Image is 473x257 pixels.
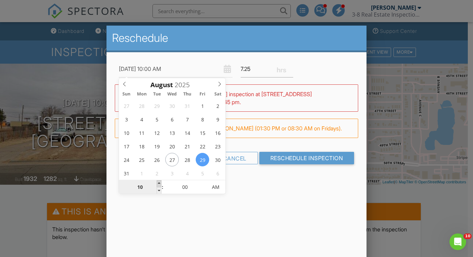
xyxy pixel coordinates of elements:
span: September 1, 2025 [135,166,148,180]
span: August 28, 2025 [180,153,194,166]
span: Sun [119,92,134,97]
span: August 5, 2025 [150,112,164,126]
div: Cancel [212,152,258,164]
span: August 16, 2025 [211,126,224,139]
span: August 23, 2025 [211,139,224,153]
span: Fri [195,92,210,97]
span: July 30, 2025 [165,99,179,112]
span: July 27, 2025 [120,99,133,112]
span: August 11, 2025 [135,126,148,139]
span: September 5, 2025 [196,166,209,180]
span: Thu [180,92,195,97]
span: August 29, 2025 [196,153,209,166]
span: July 31, 2025 [180,99,194,112]
span: Wed [165,92,180,97]
span: August 9, 2025 [211,112,224,126]
span: July 28, 2025 [135,99,148,112]
span: August 27, 2025 [165,153,179,166]
span: September 2, 2025 [150,166,164,180]
span: August 22, 2025 [196,139,209,153]
span: Mon [134,92,149,97]
h2: Reschedule [112,31,361,45]
span: August 18, 2025 [135,139,148,153]
input: Reschedule Inspection [259,152,354,164]
input: Scroll to increment [173,80,196,89]
span: August 20, 2025 [165,139,179,153]
span: September 3, 2025 [165,166,179,180]
span: August 3, 2025 [120,112,133,126]
span: August 1, 2025 [196,99,209,112]
span: Tue [149,92,165,97]
span: August 6, 2025 [165,112,179,126]
span: Sat [210,92,225,97]
span: August 13, 2025 [165,126,179,139]
span: August 24, 2025 [120,153,133,166]
span: August 26, 2025 [150,153,164,166]
span: August 15, 2025 [196,126,209,139]
iframe: Intercom live chat [449,233,466,250]
span: 10 [464,233,472,239]
span: August 17, 2025 [120,139,133,153]
span: July 29, 2025 [150,99,164,112]
div: FYI: This is not a regular time slot for [PERSON_NAME] (01:30 PM or 08:30 AM on Fridays). [115,119,358,138]
span: August 12, 2025 [150,126,164,139]
span: August 10, 2025 [120,126,133,139]
span: Click to toggle [206,180,225,194]
span: August 19, 2025 [150,139,164,153]
span: August 4, 2025 [135,112,148,126]
span: August 31, 2025 [120,166,133,180]
span: Scroll to increment [150,82,173,88]
div: WARNING: Conflicts with [PERSON_NAME] inspection at [STREET_ADDRESS][PERSON_NAME] on [DATE] 8:30 ... [115,84,358,112]
span: August 21, 2025 [180,139,194,153]
span: August 7, 2025 [180,112,194,126]
span: August 2, 2025 [211,99,224,112]
input: Scroll to increment [164,180,206,194]
span: August 30, 2025 [211,153,224,166]
span: August 25, 2025 [135,153,148,166]
input: Scroll to increment [119,181,161,194]
span: September 4, 2025 [180,166,194,180]
span: August 14, 2025 [180,126,194,139]
span: : [161,180,164,194]
span: September 6, 2025 [211,166,224,180]
span: August 8, 2025 [196,112,209,126]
